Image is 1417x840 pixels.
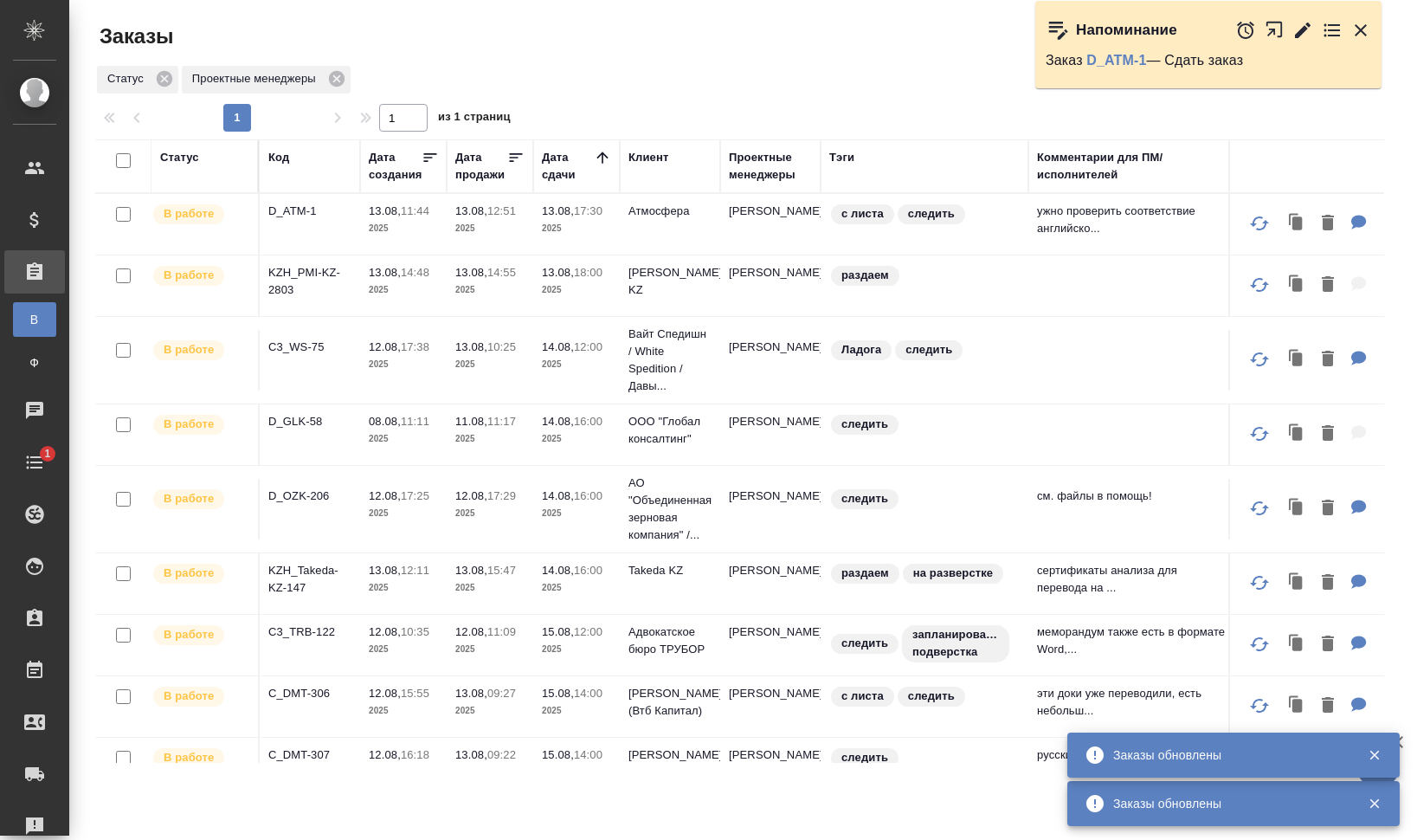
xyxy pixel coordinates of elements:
[369,702,438,720] p: 2025
[164,267,214,284] p: В работе
[487,625,516,638] p: 11:09
[1037,562,1227,597] p: сертификаты анализа для перевода на ...
[369,564,401,577] p: 13.08,
[401,340,429,353] p: 17:38
[908,688,955,705] p: следить
[905,341,952,359] p: следить
[542,281,611,299] p: 2025
[542,564,574,577] p: 14.08,
[912,626,999,661] p: запланирована подверстка
[487,204,516,217] p: 12:51
[401,687,429,700] p: 15:55
[1280,627,1313,662] button: Клонировать
[401,204,429,217] p: 11:44
[268,203,351,220] p: D_ATM-1
[268,746,351,764] p: C_DMT-307
[455,356,525,373] p: 2025
[628,746,712,781] p: [PERSON_NAME] (Втб Капитал)
[1239,203,1280,244] button: Обновить
[369,687,401,700] p: 12.08,
[574,266,602,279] p: 18:00
[455,415,487,428] p: 11.08,
[1037,488,1227,505] p: см. файлы в помощь!
[151,413,249,436] div: Выставляет ПМ после принятия заказа от КМа
[369,579,438,597] p: 2025
[369,220,438,237] p: 2025
[1239,264,1280,306] button: Обновить
[628,149,668,166] div: Клиент
[1343,491,1375,527] button: Для ПМ: см. файлы в помощь!
[542,748,574,761] p: 15.08,
[151,746,249,770] div: Выставляет ПМ после принятия заказа от КМа
[487,748,516,761] p: 09:22
[1313,268,1343,303] button: Удалить
[13,346,56,380] a: Ф
[720,615,821,675] td: [PERSON_NAME]
[401,748,429,761] p: 16:18
[438,107,511,132] span: из 1 страниц
[1113,746,1342,764] div: Заказы обновлены
[841,490,888,507] p: следить
[97,66,178,94] div: Статус
[729,149,812,184] div: Проектные менеджеры
[268,685,351,702] p: C_DMT-306
[1113,795,1342,812] div: Заказы обновлены
[164,416,214,433] p: В работе
[369,266,401,279] p: 13.08,
[401,415,429,428] p: 11:11
[455,149,507,184] div: Дата продажи
[829,562,1020,585] div: раздаем, на разверстке
[1037,203,1227,237] p: ужно проверить соответствие английско...
[542,356,611,373] p: 2025
[1239,685,1280,727] button: Обновить
[164,205,214,223] p: В работе
[1046,52,1371,69] p: Заказ — Сдать заказ
[720,553,821,614] td: [PERSON_NAME]
[1037,149,1227,184] div: Комментарии для ПМ/исполнителей
[1313,491,1343,527] button: Удалить
[542,579,611,597] p: 2025
[1313,688,1343,724] button: Удалить
[160,149,199,166] div: Статус
[908,205,955,223] p: следить
[542,702,611,720] p: 2025
[542,415,574,428] p: 14.08,
[841,267,889,284] p: раздаем
[1076,22,1177,39] p: Напоминание
[720,255,821,316] td: [PERSON_NAME]
[95,23,173,50] span: Заказы
[487,266,516,279] p: 14:55
[151,685,249,708] div: Выставляет ПМ после принятия заказа от КМа
[455,340,487,353] p: 13.08,
[369,505,438,522] p: 2025
[455,489,487,502] p: 12.08,
[369,489,401,502] p: 12.08,
[829,264,1020,288] div: раздаем
[487,687,516,700] p: 09:27
[1313,417,1343,452] button: Удалить
[574,204,602,217] p: 17:30
[455,625,487,638] p: 12.08,
[1239,339,1280,380] button: Обновить
[455,281,525,299] p: 2025
[1313,565,1343,601] button: Удалить
[829,624,1020,664] div: следить, запланирована подверстка
[369,281,438,299] p: 2025
[1350,20,1371,41] button: Закрыть
[1313,206,1343,242] button: Удалить
[369,204,401,217] p: 13.08,
[455,564,487,577] p: 13.08,
[455,641,525,658] p: 2025
[542,625,574,638] p: 15.08,
[1356,796,1392,811] button: Закрыть
[151,624,249,647] div: Выставляет ПМ после принятия заказа от КМа
[268,562,351,597] p: KZH_Takeda-KZ-147
[192,70,322,87] p: Проектные менеджеры
[628,475,712,544] p: АО "Объединенная зерновая компания" /...
[542,505,611,522] p: 2025
[455,748,487,761] p: 13.08,
[574,687,602,700] p: 14:00
[628,264,712,299] p: [PERSON_NAME] KZ
[268,264,351,299] p: KZH_PMI-KZ-2803
[841,205,884,223] p: с листа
